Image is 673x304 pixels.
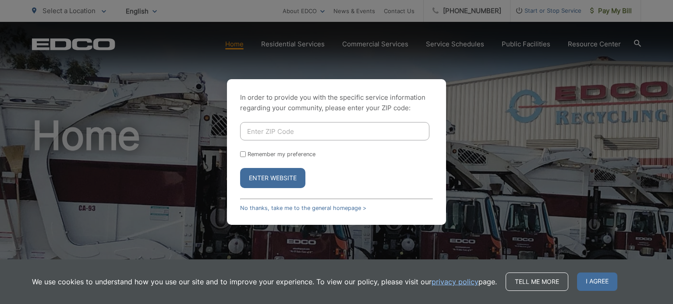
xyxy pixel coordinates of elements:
[240,205,366,211] a: No thanks, take me to the general homepage >
[432,276,478,287] a: privacy policy
[240,168,305,188] button: Enter Website
[248,151,315,157] label: Remember my preference
[32,276,497,287] p: We use cookies to understand how you use our site and to improve your experience. To view our pol...
[240,92,433,113] p: In order to provide you with the specific service information regarding your community, please en...
[577,273,617,291] span: I agree
[506,273,568,291] a: Tell me more
[240,122,429,140] input: Enter ZIP Code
